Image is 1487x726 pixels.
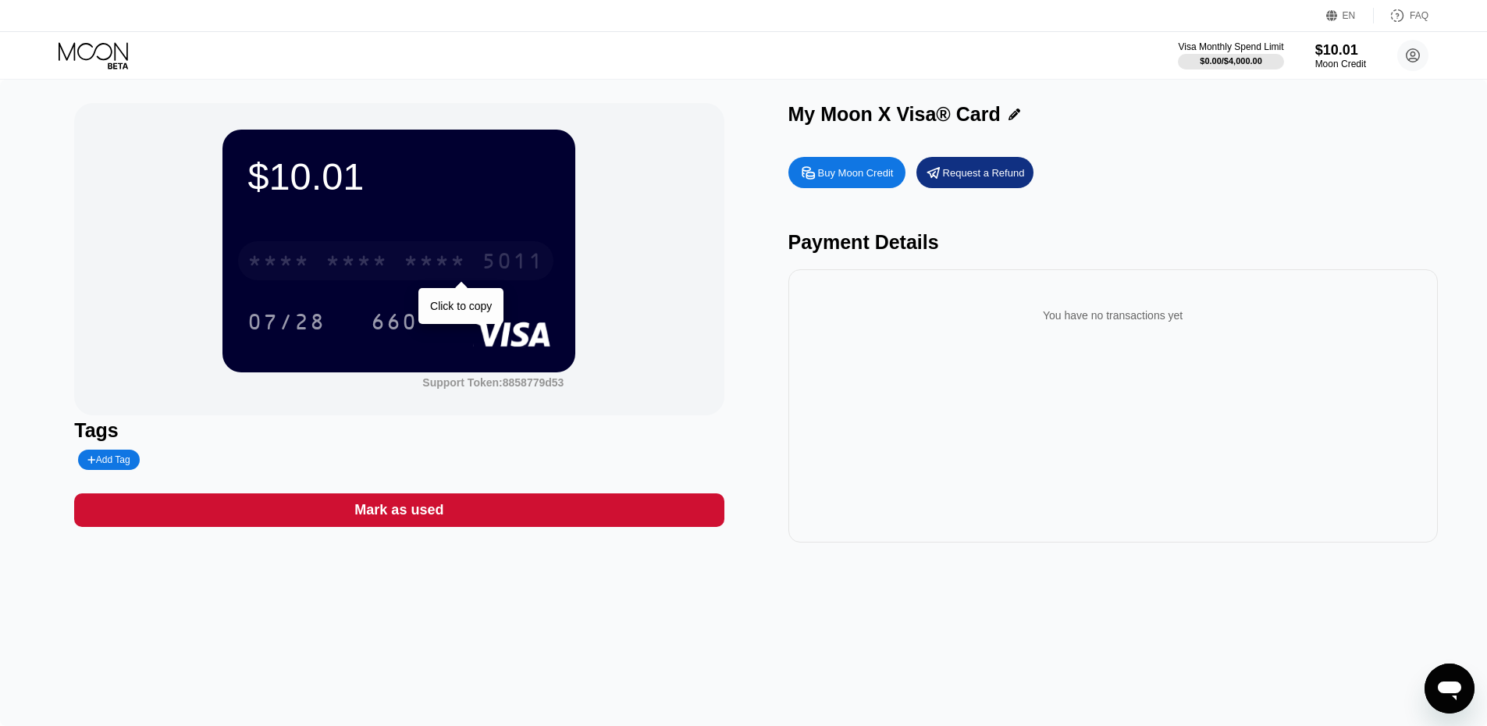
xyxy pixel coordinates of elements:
[354,501,443,519] div: Mark as used
[1200,56,1262,66] div: $0.00 / $4,000.00
[916,157,1033,188] div: Request a Refund
[1425,664,1475,714] iframe: Button to launch messaging window
[1326,8,1374,23] div: EN
[359,302,429,341] div: 660
[422,376,564,389] div: Support Token: 8858779d53
[430,300,492,312] div: Click to copy
[818,166,894,180] div: Buy Moon Credit
[788,157,905,188] div: Buy Moon Credit
[1178,41,1283,52] div: Visa Monthly Spend Limit
[87,454,130,465] div: Add Tag
[943,166,1025,180] div: Request a Refund
[78,450,139,470] div: Add Tag
[1315,59,1366,69] div: Moon Credit
[247,311,326,336] div: 07/28
[74,419,724,442] div: Tags
[1374,8,1428,23] div: FAQ
[1343,10,1356,21] div: EN
[236,302,337,341] div: 07/28
[74,493,724,527] div: Mark as used
[1178,41,1283,69] div: Visa Monthly Spend Limit$0.00/$4,000.00
[1410,10,1428,21] div: FAQ
[482,251,544,276] div: 5011
[247,155,550,198] div: $10.01
[371,311,418,336] div: 660
[1315,42,1366,69] div: $10.01Moon Credit
[788,231,1438,254] div: Payment Details
[788,103,1001,126] div: My Moon X Visa® Card
[801,294,1425,337] div: You have no transactions yet
[422,376,564,389] div: Support Token:8858779d53
[1315,42,1366,59] div: $10.01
